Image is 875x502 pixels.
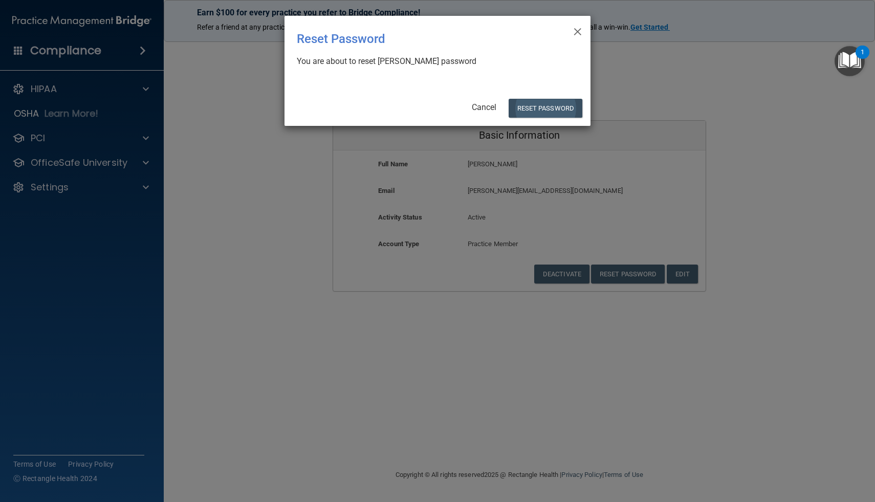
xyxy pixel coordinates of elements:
div: Reset Password [297,24,536,54]
div: You are about to reset [PERSON_NAME] password [297,56,570,67]
a: Cancel [472,102,496,112]
span: × [573,20,582,40]
button: Reset Password [509,99,582,118]
button: Open Resource Center, 1 new notification [835,46,865,76]
div: 1 [861,52,864,66]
